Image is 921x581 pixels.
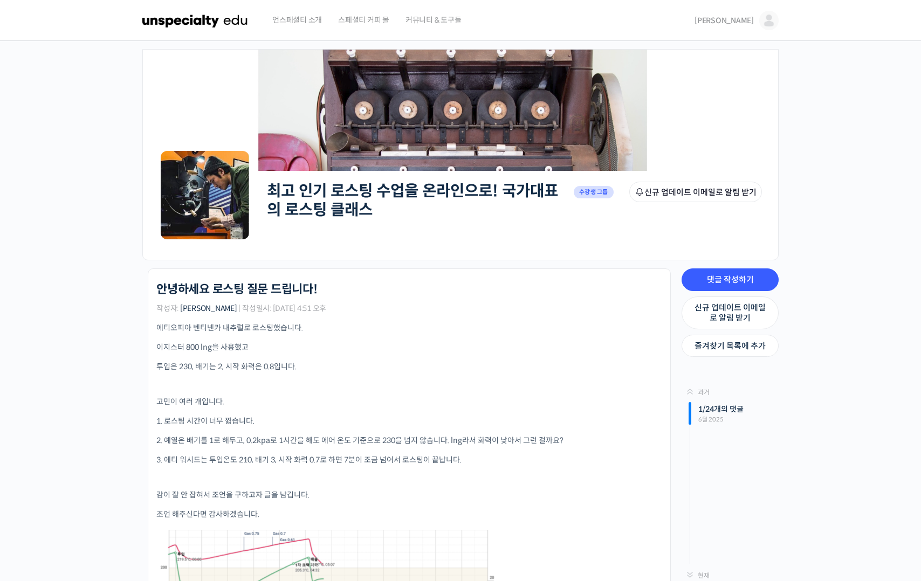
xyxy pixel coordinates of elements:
[159,149,251,241] img: Group logo of 최고 인기 로스팅 수업을 온라인으로! 국가대표의 로스팅 클래스
[705,404,714,414] span: 24
[267,181,558,219] a: 최고 인기 로스팅 수업을 온라인으로! 국가대표의 로스팅 클래스
[156,396,662,407] p: 고민이 여러 개입니다.
[698,417,779,423] span: 6월 2025
[156,416,662,427] p: 1. 로스팅 시간이 너무 짧습니다.
[156,305,326,312] span: 작성자: | 작성일시: [DATE] 4:51 오후
[682,268,779,291] a: 댓글 작성하기
[698,388,710,396] span: 과거
[698,571,710,579] span: 현재
[698,404,703,414] span: 1
[156,322,662,334] p: 에티오피아 벤티넨카 내추럴로 로스팅했습니다.
[156,342,662,353] p: 이지스터 800 lng을 사용했고
[682,335,779,357] a: 즐겨찾기 목록에 추가
[180,303,237,313] a: [PERSON_NAME]
[156,489,662,501] p: 감이 잘 안 잡혀서 조언을 구하고자 글을 남깁니다.
[156,454,662,466] p: 3. 에티 워시드는 투입온도 210, 배기 3, 시작 화력 0.7로 하면 7분이 조금 넘어서 로스팅이 끝납니다.
[156,282,318,296] h1: 안녕하세요 로스팅 질문 드립니다!
[156,361,662,372] p: 투입은 230, 배기는 2, 시작 화력은 0.8입니다.
[695,16,754,25] span: [PERSON_NAME]
[682,296,779,329] a: 신규 업데이트 이메일로 알림 받기
[156,435,662,446] p: 2. 예열은 배기를 1로 해두고, 0.2kpa로 1시간을 해도 에어 온도 기준으로 230을 넘지 않습니다. lng라서 화력이 낮아서 그런 걸까요?
[156,509,662,520] p: 조언 해주신다면 감사하겠습니다.
[629,182,762,202] button: 신규 업데이트 이메일로 알림 받기
[690,402,779,425] div: / 개의 댓글
[574,186,614,198] span: 수강생 그룹
[687,385,779,399] a: 과거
